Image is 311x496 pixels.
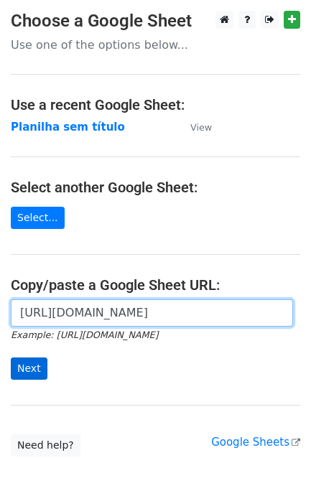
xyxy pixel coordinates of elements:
h4: Select another Google Sheet: [11,179,300,196]
h4: Copy/paste a Google Sheet URL: [11,276,300,294]
iframe: Chat Widget [239,427,311,496]
div: Widget de chat [239,427,311,496]
a: Select... [11,207,65,229]
a: View [176,121,212,134]
input: Next [11,357,47,380]
h3: Choose a Google Sheet [11,11,300,32]
input: Paste your Google Sheet URL here [11,299,293,327]
h4: Use a recent Google Sheet: [11,96,300,113]
a: Google Sheets [211,436,300,449]
a: Planilha sem título [11,121,125,134]
p: Use one of the options below... [11,37,300,52]
small: View [190,122,212,133]
a: Need help? [11,434,80,457]
small: Example: [URL][DOMAIN_NAME] [11,329,158,340]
